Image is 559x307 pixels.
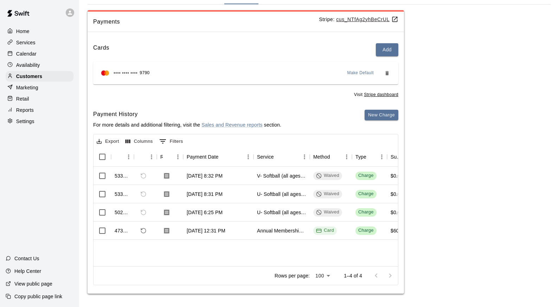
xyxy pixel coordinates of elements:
div: Receipt [157,147,183,167]
a: Sales and Revenue reports [201,122,262,128]
button: Menu [146,152,157,162]
button: Menu [243,152,253,162]
p: Home [16,28,30,35]
a: Retail [6,94,73,104]
div: 533596 [115,172,130,179]
div: 100 [313,271,333,281]
div: Payment Date [187,147,219,167]
span: Refund payment [137,170,149,182]
button: Select columns [124,136,155,147]
p: Copy public page link [14,293,62,300]
button: Export [95,136,121,147]
div: Type [355,147,366,167]
div: Charge [358,172,374,179]
p: Reports [16,107,34,114]
p: Rows per page: [275,272,310,279]
a: Services [6,37,73,48]
button: Menu [299,152,310,162]
div: Type [352,147,387,167]
button: Menu [173,152,183,162]
button: Show filters [158,136,185,147]
div: Mar 6, 2025, 12:31 PM [187,227,225,234]
div: Card [316,227,334,234]
button: New Charge [365,110,398,121]
button: Menu [341,152,352,162]
button: Sort [219,152,229,162]
button: Sort [115,152,124,162]
div: Service [257,147,274,167]
p: Stripe: [319,16,398,23]
div: Waived [316,172,339,179]
button: Download Receipt [160,170,173,182]
h6: Payment History [93,110,281,119]
div: Method [313,147,330,167]
a: Home [6,26,73,37]
div: Settings [6,116,73,127]
p: Availability [16,62,40,69]
div: $600.00 [391,227,409,234]
div: Charge [358,209,374,216]
div: Receipt [160,147,163,167]
span: 9790 [140,70,149,77]
button: Sort [163,152,173,162]
h6: Cards [93,43,109,56]
p: Marketing [16,84,38,91]
div: Refund [134,147,157,167]
button: Remove [381,68,393,79]
a: Marketing [6,82,73,93]
button: Sort [137,152,147,162]
a: Stripe dashboard [364,92,398,97]
span: Refund payment [137,188,149,200]
span: Visit [354,91,398,98]
div: Apr 7, 2025, 8:32 PM [187,172,223,179]
p: View public page [14,280,52,287]
p: Settings [16,118,34,125]
button: Menu [123,152,134,162]
a: Reports [6,105,73,115]
div: Charge [358,227,374,234]
a: cus_NTfAg2yhBeCrUL [336,17,398,22]
span: Payments [93,17,319,26]
div: Annual Membership - Double (Two+ Persons) [257,227,306,234]
div: Payment Date [183,147,253,167]
div: $0.00 [391,209,403,216]
p: Contact Us [14,255,39,262]
button: Add [376,43,398,56]
div: U- Softball (all ages) Pitching - Option #3 [257,191,306,198]
div: 473516 [115,227,130,234]
a: Customers [6,71,73,82]
div: $0.00 [391,191,403,198]
p: Calendar [16,50,37,57]
button: Download Receipt [160,206,173,219]
div: Service [253,147,310,167]
button: Menu [377,152,387,162]
p: 1–4 of 4 [344,272,362,279]
button: Download Receipt [160,188,173,200]
button: Sort [330,152,340,162]
div: Apr 7, 2025, 8:31 PM [187,191,223,198]
div: Mar 22, 2025, 6:25 PM [187,209,223,216]
span: Refund payment [137,206,149,218]
div: Id [111,147,134,167]
div: 502822 [115,209,130,216]
p: Retail [16,95,29,102]
div: $0.00 [391,172,403,179]
div: Calendar [6,49,73,59]
span: Refund payment [137,225,149,237]
div: Subtotal [391,147,402,167]
span: Make Default [347,70,374,77]
button: Sort [274,152,284,162]
div: U- Softball (all ages) Pitching - Option #3 [257,209,306,216]
a: Availability [6,60,73,70]
p: Help Center [14,268,41,275]
button: Download Receipt [160,224,173,237]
